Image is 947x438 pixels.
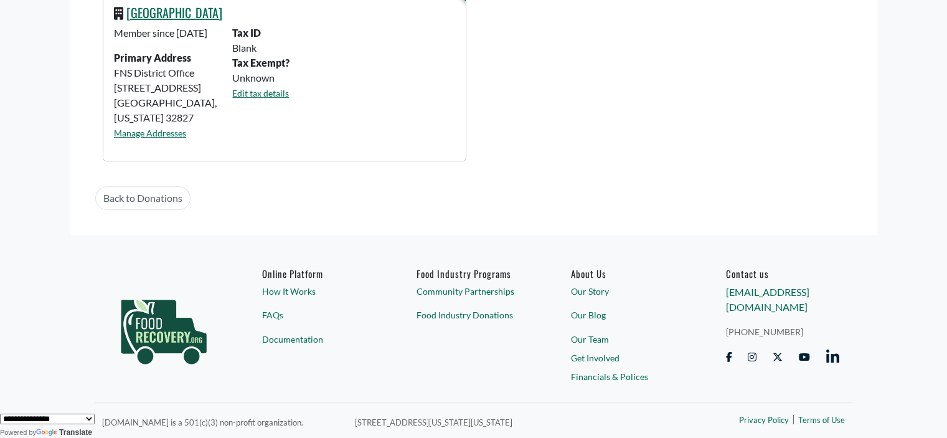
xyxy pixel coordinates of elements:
[417,268,530,279] h6: Food Industry Programs
[36,428,92,437] a: Translate
[262,285,376,298] a: How It Works
[417,285,530,298] a: Community Partnerships
[417,308,530,321] a: Food Industry Donations
[571,285,685,298] a: Our Story
[126,3,222,22] a: [GEOGRAPHIC_DATA]
[114,26,217,40] p: Member since [DATE]
[725,268,839,279] h6: Contact us
[232,57,290,69] b: Tax Exempt?
[725,325,839,338] a: [PHONE_NUMBER]
[232,88,289,98] a: Edit tax details
[571,370,685,383] a: Financials & Polices
[571,351,685,364] a: Get Involved
[571,308,685,321] a: Our Blog
[114,52,191,64] strong: Primary Address
[114,128,186,138] a: Manage Addresses
[262,308,376,321] a: FAQs
[571,333,685,346] a: Our Team
[232,27,261,39] b: Tax ID
[225,40,462,55] div: Blank
[36,429,59,437] img: Google Translate
[725,286,809,313] a: [EMAIL_ADDRESS][DOMAIN_NAME]
[108,268,220,386] img: food_recovery_green_logo-76242d7a27de7ed26b67be613a865d9c9037ba317089b267e0515145e5e51427.png
[106,26,225,150] div: FNS District Office [STREET_ADDRESS] [GEOGRAPHIC_DATA], [US_STATE] 32827
[571,268,685,279] a: About Us
[262,333,376,346] a: Documentation
[262,268,376,279] h6: Online Platform
[225,70,462,85] div: Unknown
[95,186,191,210] a: Back to Donations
